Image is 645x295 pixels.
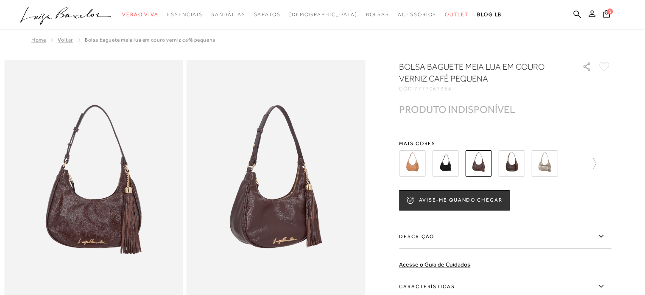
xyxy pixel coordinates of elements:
[445,11,469,17] span: Outlet
[211,7,245,22] a: noSubCategoriesText
[399,224,611,249] label: Descrição
[289,7,357,22] a: noSubCategoriesText
[399,105,515,114] div: PRODUTO INDISPONÍVEL
[531,150,558,177] img: BOLSA PEQUENA MEIA LUA DOURADA
[477,11,502,17] span: BLOG LB
[399,141,611,146] span: Mais cores
[366,11,389,17] span: Bolsas
[254,7,280,22] a: noSubCategoriesText
[399,190,509,211] button: AVISE-ME QUANDO CHEGAR
[477,7,502,22] a: BLOG LB
[85,37,215,43] span: BOLSA BAGUETE MEIA LUA EM COURO VERNIZ CAFÉ PEQUENA
[398,11,436,17] span: Acessórios
[122,7,159,22] a: noSubCategoriesText
[399,261,470,268] a: Acesse o Guia de Cuidados
[414,86,452,92] span: 7777067368
[167,7,203,22] a: noSubCategoriesText
[445,7,469,22] a: noSubCategoriesText
[58,37,73,43] a: Voltar
[498,150,525,177] img: BOLSA PEQUENA MEIA LUA CARAMELO
[289,11,357,17] span: [DEMOGRAPHIC_DATA]
[432,150,458,177] img: BOLSA BAGUETE MEIA LUA EM COURO PRETO PEQUENA
[254,11,280,17] span: Sapatos
[211,11,245,17] span: Sandálias
[399,150,425,177] img: BOLSA BAGUETE MEIA LUA EM COURO CARAMELO PEQUENA
[600,9,612,21] button: 1
[398,7,436,22] a: noSubCategoriesText
[167,11,203,17] span: Essenciais
[31,37,46,43] a: Home
[122,11,159,17] span: Verão Viva
[607,8,613,14] span: 1
[465,150,491,177] img: BOLSA BAGUETE MEIA LUA EM COURO VERNIZ CAFÉ PEQUENA
[366,7,389,22] a: noSubCategoriesText
[399,61,558,84] h1: BOLSA BAGUETE MEIA LUA EM COURO VERNIZ CAFÉ PEQUENA
[399,86,569,91] div: CÓD:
